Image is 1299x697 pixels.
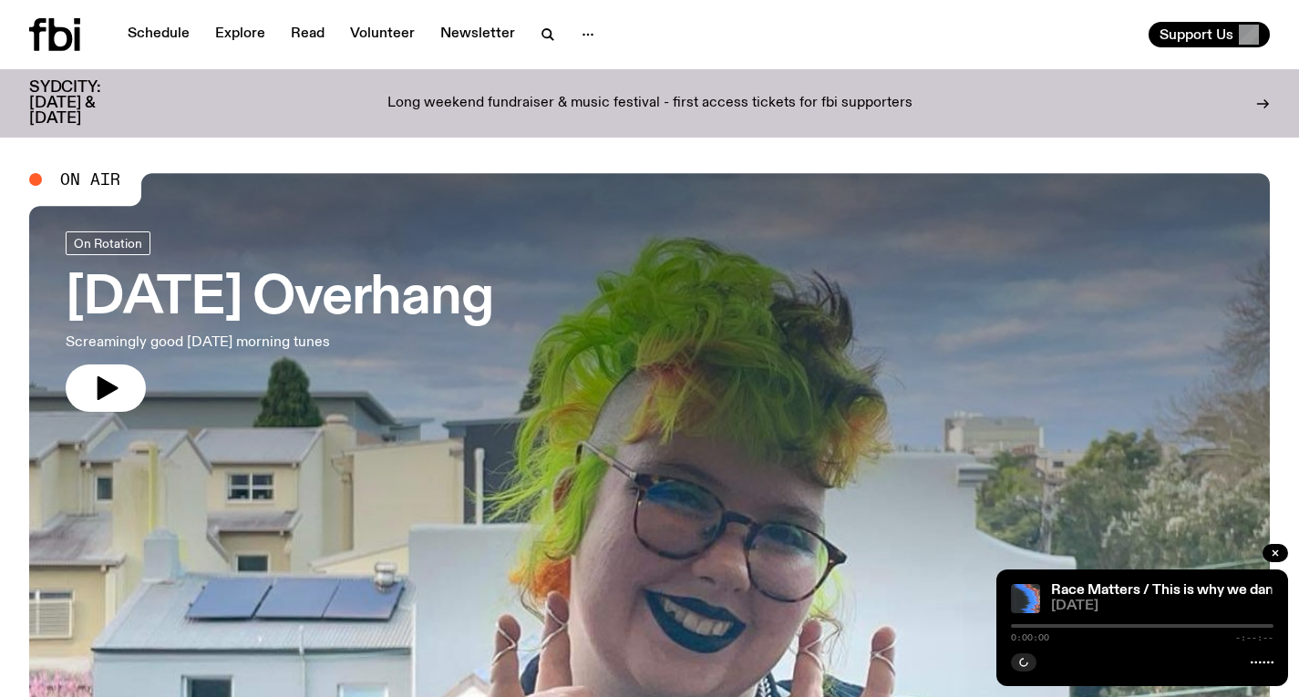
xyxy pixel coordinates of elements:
span: -:--:-- [1235,633,1273,642]
a: Newsletter [429,22,526,47]
a: Read [280,22,335,47]
p: Screamingly good [DATE] morning tunes [66,332,492,354]
a: [DATE] OverhangScreamingly good [DATE] morning tunes [66,231,492,412]
span: 0:00:00 [1011,633,1049,642]
h3: [DATE] Overhang [66,273,492,324]
a: Schedule [117,22,201,47]
a: Volunteer [339,22,426,47]
span: On Rotation [74,236,142,250]
img: A spectral view of a waveform, warped and glitched [1011,584,1040,613]
button: Support Us [1149,22,1270,47]
a: On Rotation [66,231,150,255]
span: [DATE] [1051,600,1273,613]
h3: SYDCITY: [DATE] & [DATE] [29,80,146,127]
p: Long weekend fundraiser & music festival - first access tickets for fbi supporters [387,96,912,112]
a: Explore [204,22,276,47]
span: On Air [60,171,120,188]
span: Support Us [1160,26,1233,43]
